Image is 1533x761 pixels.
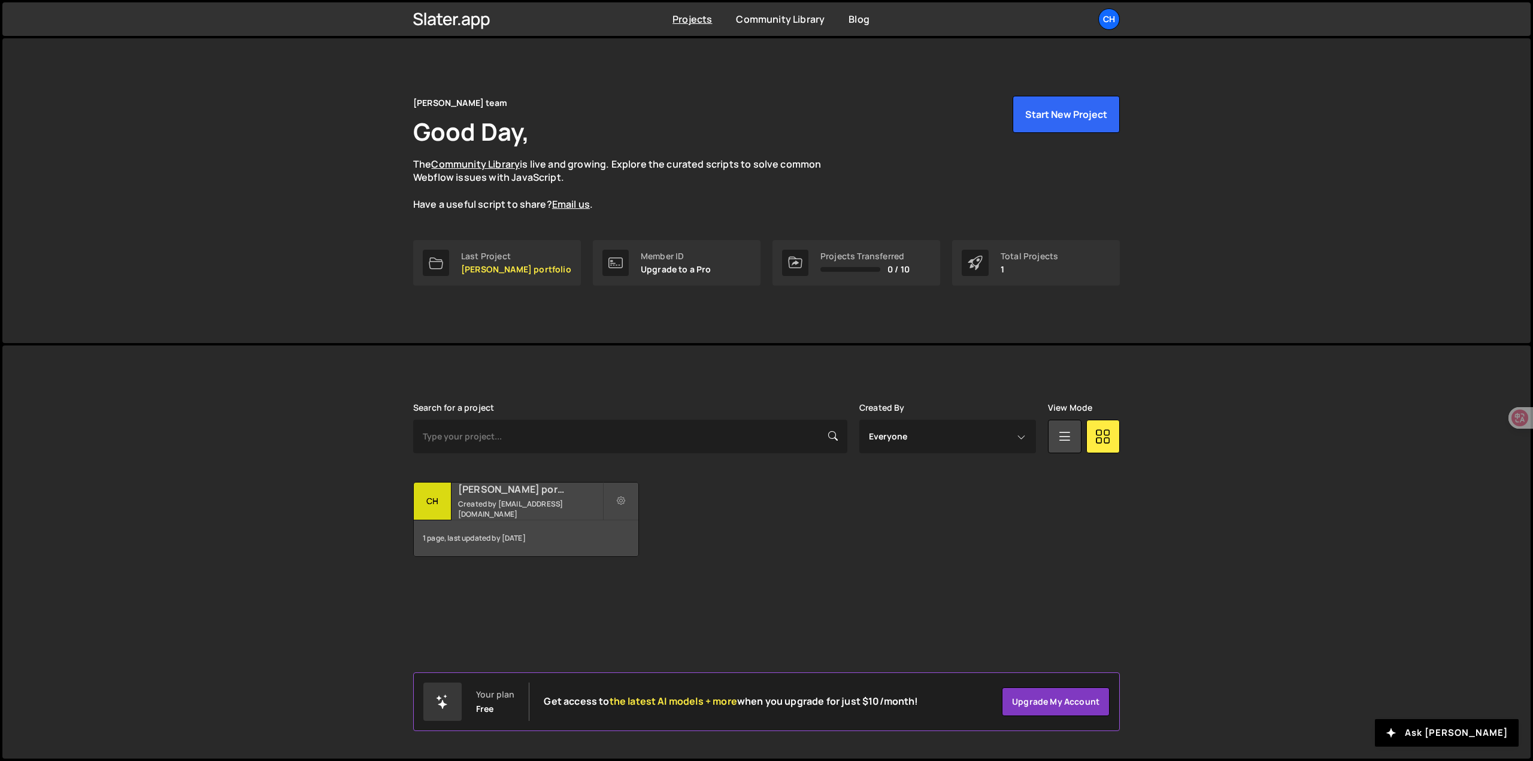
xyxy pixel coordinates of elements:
label: Search for a project [413,403,494,413]
a: Community Library [736,13,825,26]
h1: Good Day, [413,115,529,148]
div: Ch [414,483,452,520]
a: Ch [PERSON_NAME] portfolio Created by [EMAIL_ADDRESS][DOMAIN_NAME] 1 page, last updated by [DATE] [413,482,639,557]
p: [PERSON_NAME] portfolio [461,265,571,274]
div: Your plan [476,690,514,699]
a: Ch [1098,8,1120,30]
input: Type your project... [413,420,847,453]
div: 1 page, last updated by [DATE] [414,520,638,556]
p: Upgrade to a Pro [641,265,711,274]
div: Member ID [641,251,711,261]
button: Ask [PERSON_NAME] [1375,719,1519,747]
a: Email us [552,198,590,211]
div: Projects Transferred [820,251,910,261]
h2: [PERSON_NAME] portfolio [458,483,602,496]
h2: Get access to when you upgrade for just $10/month! [544,696,918,707]
div: Last Project [461,251,571,261]
label: Created By [859,403,905,413]
a: Last Project [PERSON_NAME] portfolio [413,240,581,286]
a: Upgrade my account [1002,687,1110,716]
a: Community Library [431,157,520,171]
span: 0 / 10 [887,265,910,274]
button: Start New Project [1013,96,1120,133]
a: Blog [849,13,869,26]
p: The is live and growing. Explore the curated scripts to solve common Webflow issues with JavaScri... [413,157,844,211]
small: Created by [EMAIL_ADDRESS][DOMAIN_NAME] [458,499,602,519]
a: Projects [672,13,712,26]
p: 1 [1001,265,1058,274]
label: View Mode [1048,403,1092,413]
div: Total Projects [1001,251,1058,261]
div: [PERSON_NAME] team [413,96,507,110]
span: the latest AI models + more [610,695,737,708]
div: Free [476,704,494,714]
